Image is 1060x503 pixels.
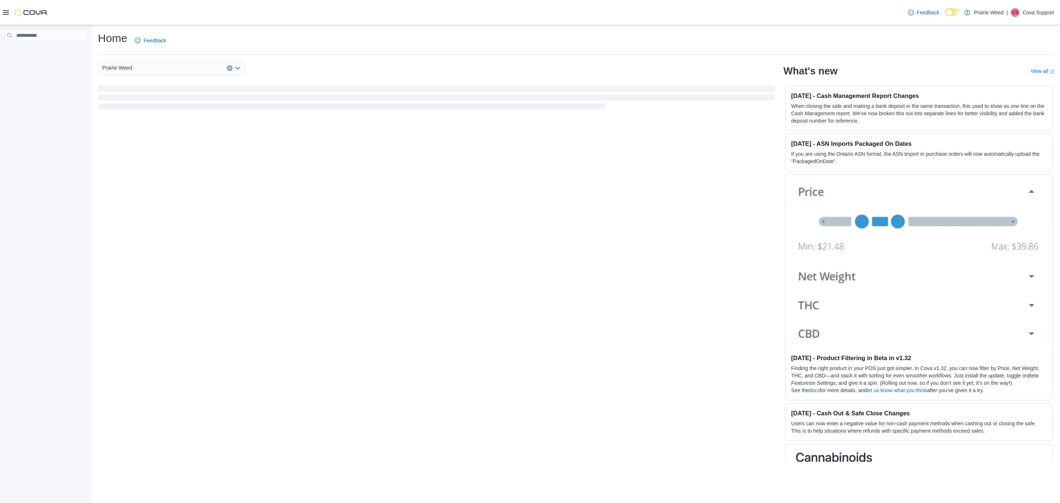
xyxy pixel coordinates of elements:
p: | [1007,8,1008,17]
span: Feedback [917,9,939,16]
p: If you are using the Ontario ASN format, the ASN Import in purchase orders will now automatically... [791,150,1046,165]
a: View allExternal link [1031,68,1054,74]
span: CS [1012,8,1018,17]
a: Feedback [905,5,942,20]
h3: [DATE] - ASN Imports Packaged On Dates [791,140,1046,147]
a: Feedback [132,33,169,48]
p: Cova Support [1022,8,1054,17]
button: Open list of options [235,65,241,71]
h1: Home [98,31,127,46]
span: Prairie Weed [102,63,132,72]
p: Finding the right product in your POS just got simpler. In Cova v1.32, you can now filter by Pric... [791,365,1046,387]
p: Prairie Weed [974,8,1004,17]
h2: What's new [784,65,838,77]
img: Cova [15,9,48,16]
p: Users can now enter a negative value for non-cash payment methods when cashing out or closing the... [791,420,1046,435]
nav: Complex example [4,43,87,60]
p: See the for more details, and after you’ve given it a try. [791,387,1046,394]
a: docs [809,387,820,393]
svg: External link [1050,70,1054,74]
button: Clear input [227,65,233,71]
h3: [DATE] - Cash Out & Safe Close Changes [791,409,1046,417]
p: When closing the safe and making a bank deposit in the same transaction, this used to show as one... [791,102,1046,124]
a: let us know what you think [867,387,927,393]
span: Loading [98,87,775,111]
h3: [DATE] - Cash Management Report Changes [791,92,1046,99]
div: Cova Support [1011,8,1020,17]
span: Feedback [144,37,166,44]
em: Beta Features [791,373,1039,386]
input: Dark Mode [945,8,961,16]
h3: [DATE] - Product Filtering in Beta in v1.32 [791,354,1046,362]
